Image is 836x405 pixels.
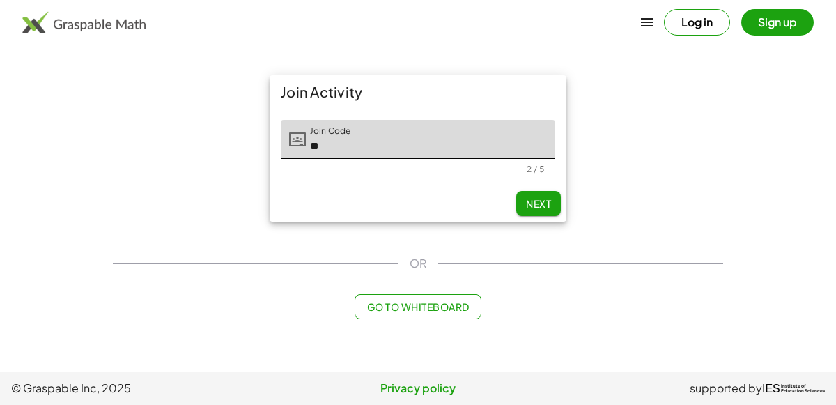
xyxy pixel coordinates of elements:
[355,294,481,319] button: Go to Whiteboard
[366,300,469,313] span: Go to Whiteboard
[762,380,825,397] a: IESInstitute ofEducation Sciences
[11,380,282,397] span: © Graspable Inc, 2025
[781,384,825,394] span: Institute of Education Sciences
[527,164,544,174] div: 2 / 5
[762,382,780,395] span: IES
[690,380,762,397] span: supported by
[410,255,426,272] span: OR
[741,9,814,36] button: Sign up
[664,9,730,36] button: Log in
[526,197,551,210] span: Next
[516,191,561,216] button: Next
[270,75,566,109] div: Join Activity
[282,380,553,397] a: Privacy policy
